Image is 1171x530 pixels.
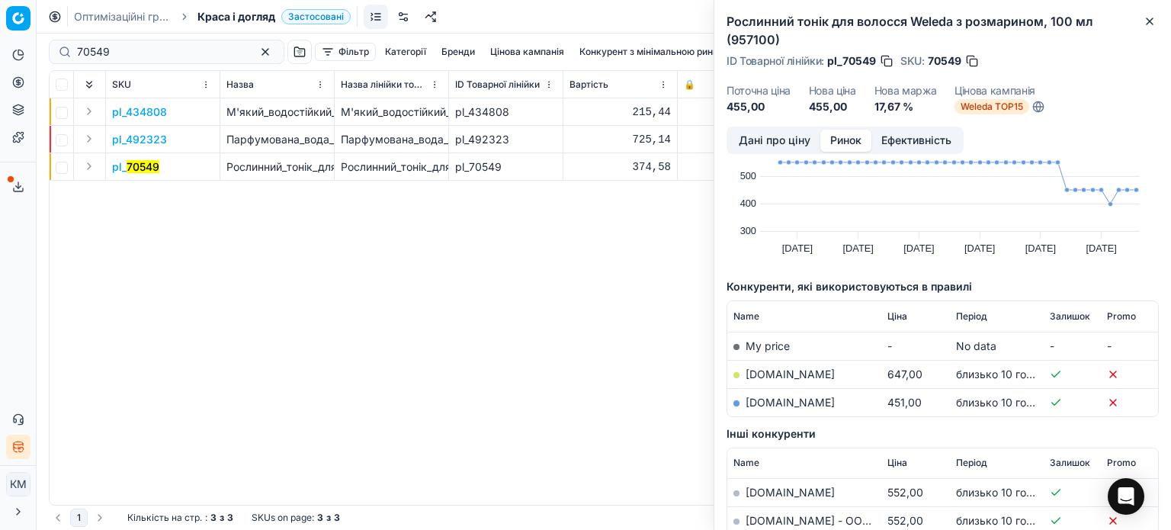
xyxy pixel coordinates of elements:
span: pl_70549 [827,53,876,69]
span: Застосовані [281,9,351,24]
text: [DATE] [843,243,874,254]
button: Expand [80,157,98,175]
span: близько 10 годин тому [956,514,1074,527]
button: Go to previous page [49,509,67,527]
div: 374,58 [569,159,671,175]
span: SKU [112,79,131,91]
text: [DATE] [1086,243,1117,254]
span: 451,00 [887,396,922,409]
div: Рослинний_тонік_для_волосся_Weleda_з_розмарином,_100_мл_(957100) [341,159,442,175]
div: М'який_водостійкий_олівець_для_губ_Artdeco_Soft_Lip_Liner_Waterproof_відтінок_140_(Anise)_1.2_г_(... [341,104,442,120]
div: : [127,512,233,524]
span: Promo [1107,310,1136,323]
button: Дані про ціну [729,130,820,152]
nav: pagination [49,509,109,527]
span: pl_ [112,159,159,175]
span: 🔒 [684,79,695,91]
div: 215,44 [569,104,671,120]
span: близько 10 годин тому [956,396,1074,409]
td: - [1101,332,1158,360]
button: 1 [70,509,88,527]
button: КM [6,472,30,496]
dt: Нова ціна [809,85,856,96]
button: Ефективність [871,130,961,152]
span: Ціна [887,457,907,469]
a: [DOMAIN_NAME] [746,486,835,499]
h5: Конкуренти, які використовуються в правилі [727,279,1159,294]
span: Рослинний_тонік_для_волосся_Weleda_з_розмарином,_100_мл_(957100) [226,160,599,173]
span: Вартість [569,79,608,91]
h5: Інші конкуренти [727,426,1159,442]
td: No data [950,332,1044,360]
span: Promo [1107,457,1136,469]
dd: 17,67 % [874,99,937,114]
dd: 455,00 [727,99,791,114]
span: Краса і догляд [197,9,275,24]
div: 725,14 [569,132,671,147]
span: 70549 [928,53,961,69]
dt: Цінова кампанія [954,85,1044,96]
a: [DOMAIN_NAME] - ООО «Эпицентр К» [746,514,946,527]
div: Парфумована_вода_United_Colors_of_Benetton_Colors_de_Benetton_Woman_Rose_Intenso_50_мл_(65170549) [341,132,442,147]
button: Конкурент з мінімальною ринковою ціною [573,43,776,61]
span: Краса і доглядЗастосовані [197,9,351,24]
strong: 3 [317,512,323,524]
button: Категорії [379,43,432,61]
button: Фільтр [315,43,376,61]
strong: з [220,512,224,524]
span: 647,00 [887,368,922,381]
span: Період [956,457,987,469]
span: Залишок [1050,310,1090,323]
mark: 70549 [127,160,159,173]
div: Open Intercom Messenger [1108,478,1144,515]
dt: Нова маржа [874,85,937,96]
span: Ціна [887,310,907,323]
span: Залишок [1050,457,1090,469]
button: Бренди [435,43,481,61]
span: КM [7,473,30,496]
button: pl_434808 [112,104,167,120]
button: Go to next page [91,509,109,527]
span: Назва лінійки товарів [341,79,427,91]
button: Expand [80,102,98,120]
span: Назва [226,79,254,91]
span: ID Товарної лінійки : [727,56,824,66]
span: My price [746,339,790,352]
span: Name [733,457,759,469]
button: pl_492323 [112,132,167,147]
td: - [1044,332,1101,360]
span: 552,00 [887,514,923,527]
button: Expand all [80,75,98,94]
span: Кількість на стр. [127,512,202,524]
strong: 3 [227,512,233,524]
span: близько 10 годин тому [956,486,1074,499]
dd: 455,00 [809,99,856,114]
span: Name [733,310,759,323]
button: Ринок [820,130,871,152]
div: pl_492323 [455,132,557,147]
span: Weleda TOP15 [954,99,1029,114]
strong: 3 [210,512,217,524]
span: М'який_водостійкий_олівець_для_губ_Artdeco_Soft_Lip_Liner_Waterproof_відтінок_140_(Anise)_1.2_г_(4 ) [226,105,785,118]
div: pl_434808 [455,104,557,120]
span: 552,00 [887,486,923,499]
text: [DATE] [1025,243,1056,254]
span: SKU : [900,56,925,66]
text: [DATE] [903,243,934,254]
button: Expand [80,130,98,148]
a: Оптимізаційні групи [74,9,172,24]
td: - [881,332,950,360]
a: [DOMAIN_NAME] [746,368,835,381]
button: pl_70549 [112,159,159,175]
h2: Рослинний тонік для волосся Weleda з розмарином, 100 мл (957100) [727,12,1159,49]
strong: з [326,512,331,524]
text: 400 [740,198,756,209]
text: 300 [740,225,756,236]
button: Цінова кампанія [484,43,570,61]
div: pl_70549 [455,159,557,175]
text: 500 [740,170,756,181]
span: SKUs on page : [252,512,314,524]
input: Пошук по SKU або назві [77,44,244,59]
